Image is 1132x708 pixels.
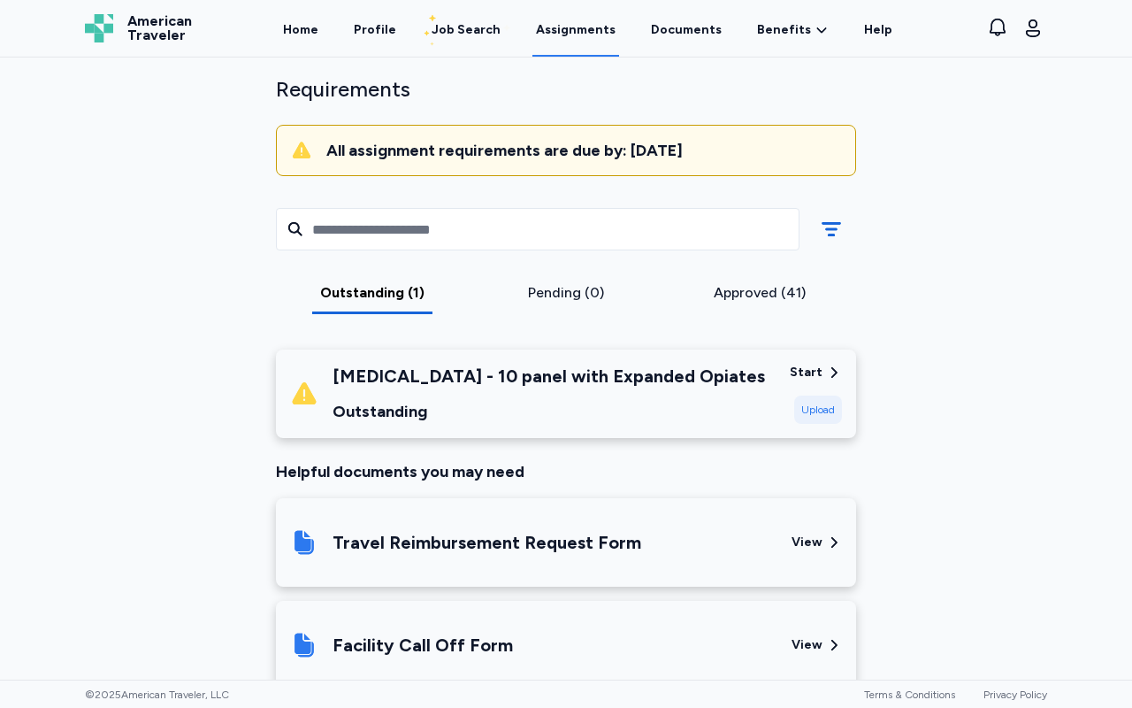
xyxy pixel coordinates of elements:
[477,282,656,304] div: Pending (0)
[127,14,192,42] span: American Traveler
[432,21,501,39] div: Job Search
[532,2,619,57] a: Assignments
[276,75,856,104] div: Requirements
[333,530,641,555] div: Travel Reimbursement Request Form
[757,21,829,39] a: Benefits
[85,14,113,42] img: Logo
[794,396,842,424] div: Upload
[333,399,765,424] div: Outstanding
[85,688,229,702] span: © 2025 American Traveler, LLC
[864,689,955,701] a: Terms & Conditions
[983,689,1047,701] a: Privacy Policy
[333,633,513,658] div: Facility Call Off Form
[326,140,841,161] div: All assignment requirements are due by: [DATE]
[790,364,822,381] div: Start
[283,282,463,304] div: Outstanding (1)
[792,534,822,551] div: View
[276,459,856,484] div: Helpful documents you may need
[333,364,765,389] div: [MEDICAL_DATA] - 10 panel with Expanded Opiates
[757,21,811,39] span: Benefits
[792,636,822,654] div: View
[669,282,849,304] div: Approved (41)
